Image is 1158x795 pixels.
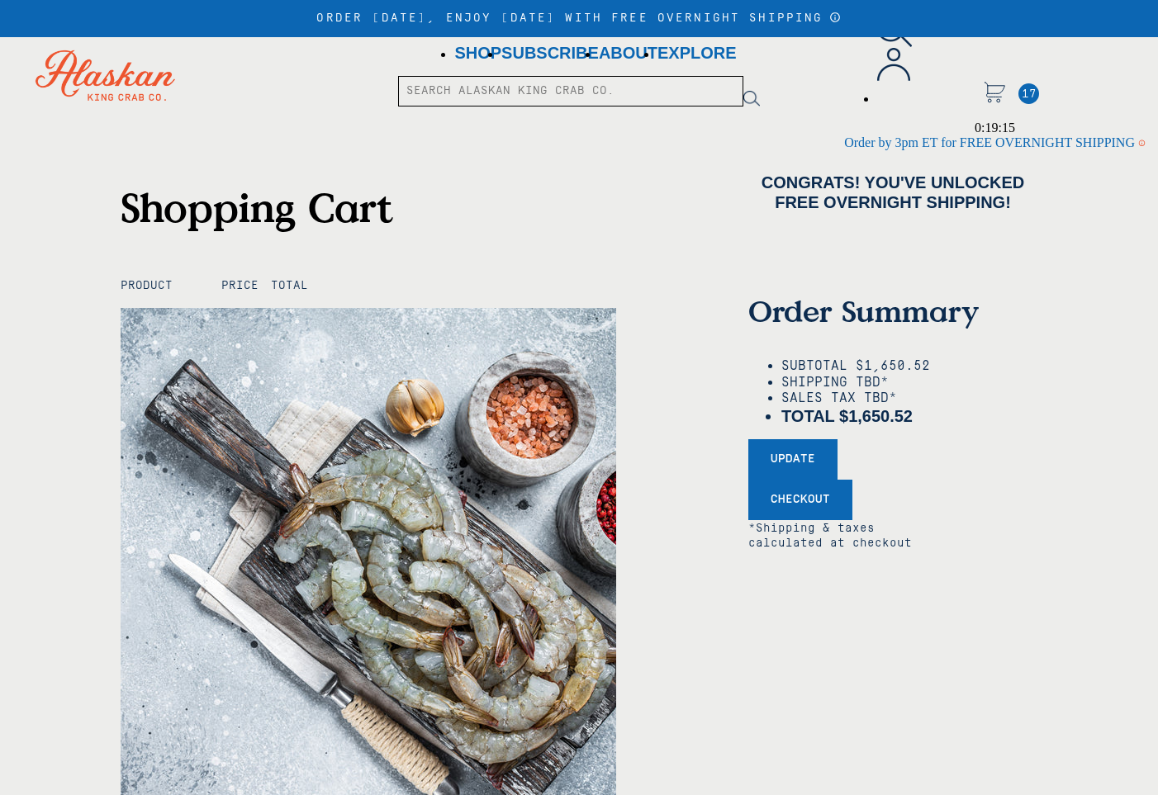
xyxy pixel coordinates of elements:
[12,27,198,125] img: Alaskan King Crab Co. logo
[844,135,1135,149] span: Order by 3pm ET for FREE OVERNIGHT SHIPPING
[121,279,197,293] h4: Product
[743,91,760,107] img: search
[221,279,247,293] h4: Price
[454,43,501,63] a: Shop
[1138,135,1146,149] span: Shipping Notice Icon
[829,12,842,23] a: Announcement Bar Modal
[748,173,1037,212] h4: Congrats! You've unlocked FREE OVERNIGHT SHIPPING!
[781,358,847,373] span: Subtotal
[748,480,852,520] button: Checkout
[748,293,1037,329] h3: Order Summary
[877,48,910,82] img: account
[984,88,1005,106] a: Cart
[771,493,830,507] span: Checkout
[839,407,913,425] span: $1,650.52
[121,183,724,231] h1: Shopping Cart
[781,375,847,390] span: Shipping
[1018,83,1039,104] a: Cart
[271,279,297,293] h4: Total
[501,44,599,62] a: Subscribe
[748,522,912,551] span: *Shipping & taxes calculated at checkout
[657,44,737,62] a: Explore
[599,44,657,62] a: About
[771,452,815,466] span: Update
[975,121,1015,135] span: 0:19:15
[1018,83,1039,104] span: 17
[856,358,930,373] span: $1,650.52
[781,407,834,425] span: Total
[781,390,856,405] span: Sales Tax
[316,12,841,26] div: ORDER [DATE], ENJOY [DATE] WITH FREE OVERNIGHT SHIPPING
[748,439,838,480] button: Update
[398,76,743,106] input: Search Alaskan King Crab Co.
